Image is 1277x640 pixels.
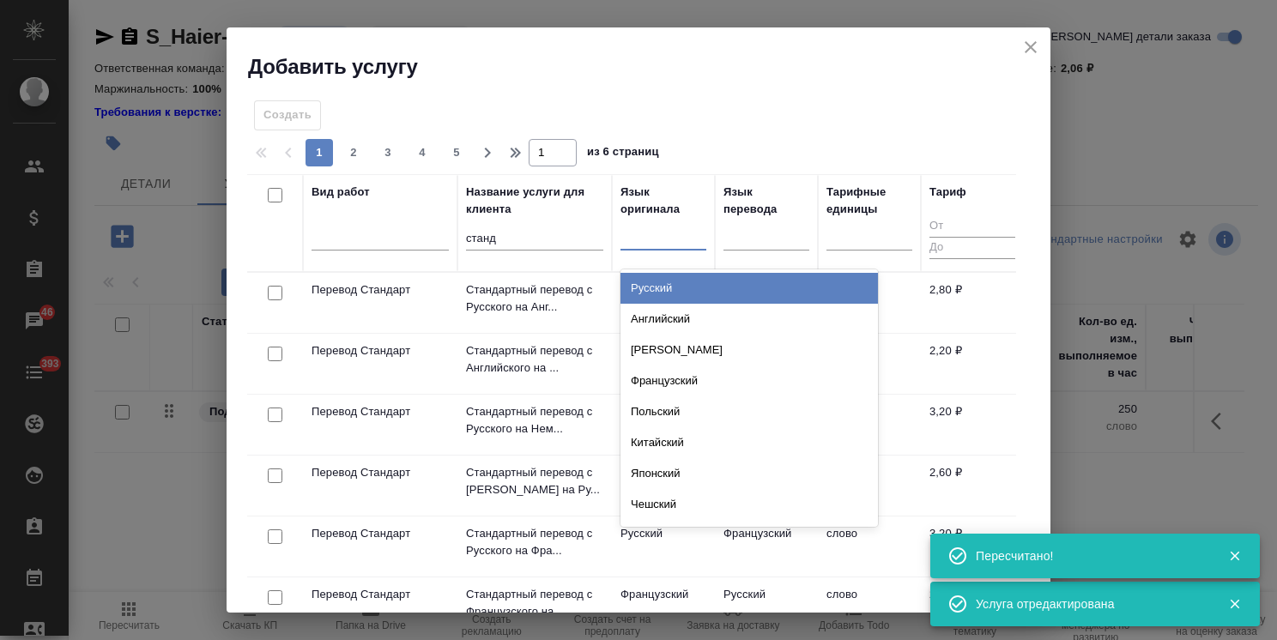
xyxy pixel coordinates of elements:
[620,335,878,365] div: [PERSON_NAME]
[715,577,818,637] td: Русский
[620,184,706,218] div: Язык оригинала
[612,577,715,637] td: Французский
[587,142,659,166] span: из 6 страниц
[620,365,878,396] div: Французский
[340,139,367,166] button: 2
[466,184,603,218] div: Название услуги для клиента
[929,237,1015,258] input: До
[409,144,436,161] span: 4
[374,139,402,166] button: 3
[921,334,1024,394] td: 2,20 ₽
[312,525,449,542] p: Перевод Стандарт
[620,489,878,520] div: Чешский
[466,464,603,498] p: Стандартный перевод с [PERSON_NAME] на Ру...
[929,184,966,201] div: Тариф
[612,395,715,455] td: Русский
[921,456,1024,516] td: 2,60 ₽
[612,273,715,333] td: Русский
[1217,596,1252,612] button: Закрыть
[921,516,1024,577] td: 3,20 ₽
[466,281,603,316] p: Стандартный перевод с Русского на Анг...
[312,342,449,359] p: Перевод Стандарт
[312,586,449,603] p: Перевод Стандарт
[620,396,878,427] div: Польский
[1217,548,1252,564] button: Закрыть
[612,456,715,516] td: [PERSON_NAME]
[620,273,878,304] div: Русский
[374,144,402,161] span: 3
[312,184,370,201] div: Вид работ
[409,139,436,166] button: 4
[818,577,921,637] td: слово
[921,273,1024,333] td: 2,80 ₽
[723,184,809,218] div: Язык перевода
[929,216,1015,238] input: От
[466,403,603,438] p: Стандартный перевод с Русского на Нем...
[340,144,367,161] span: 2
[976,595,1202,613] div: Услуга отредактирована
[826,184,912,218] div: Тарифные единицы
[312,464,449,481] p: Перевод Стандарт
[620,458,878,489] div: Японский
[466,525,603,559] p: Стандартный перевод с Русского на Фра...
[248,53,1050,81] h2: Добавить услугу
[312,281,449,299] p: Перевод Стандарт
[921,395,1024,455] td: 3,20 ₽
[312,403,449,420] p: Перевод Стандарт
[976,547,1202,565] div: Пересчитано!
[1018,34,1044,60] button: close
[612,516,715,577] td: Русский
[620,304,878,335] div: Английский
[612,334,715,394] td: Английский
[443,144,470,161] span: 5
[818,516,921,577] td: слово
[443,139,470,166] button: 5
[715,516,818,577] td: Французский
[466,342,603,377] p: Стандартный перевод с Английского на ...
[921,577,1024,637] td: 2,60 ₽
[620,427,878,458] div: Китайский
[620,520,878,551] div: Сербский
[466,586,603,620] p: Стандартный перевод с Французского на...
